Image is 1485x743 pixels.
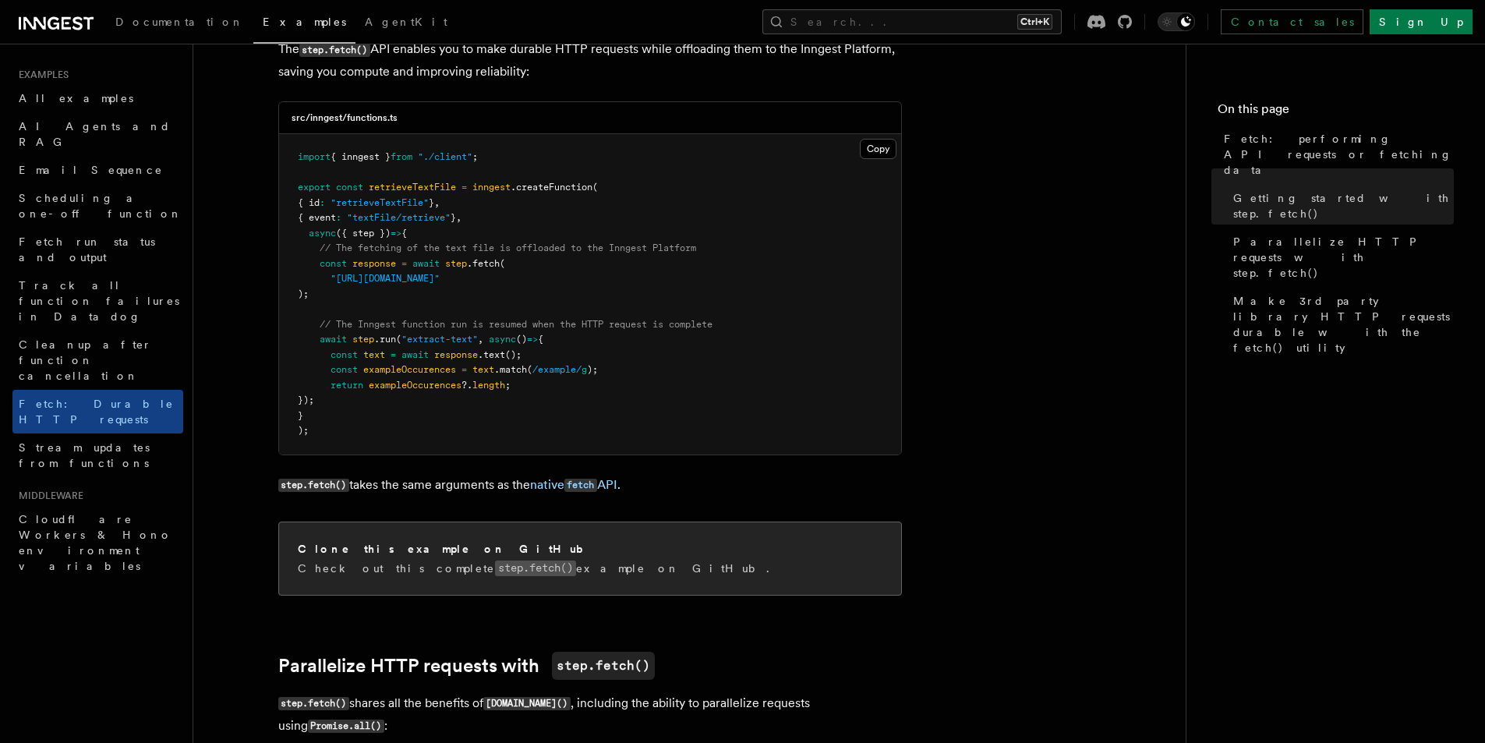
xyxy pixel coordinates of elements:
span: ( [396,334,401,345]
span: await [320,334,347,345]
span: } [298,410,303,421]
span: ( [527,364,532,375]
span: , [478,334,483,345]
a: Scheduling a one-off function [12,184,183,228]
span: = [461,182,467,193]
span: Fetch: performing API requests or fetching data [1224,131,1454,178]
span: retrieveTextFile [369,182,456,193]
span: inngest [472,182,511,193]
a: Fetch: performing API requests or fetching data [1218,125,1454,184]
span: "textFile/retrieve" [347,212,451,223]
button: Toggle dark mode [1158,12,1195,31]
span: // The Inngest function run is resumed when the HTTP request is complete [320,319,712,330]
span: Documentation [115,16,244,28]
span: const [336,182,363,193]
a: Sign Up [1370,9,1473,34]
span: return [331,380,363,391]
span: Scheduling a one-off function [19,192,182,220]
span: ; [472,151,478,162]
a: Make 3rd party library HTTP requests durable with the fetch() utility [1227,287,1454,362]
span: : [320,197,325,208]
span: ; [505,380,511,391]
span: import [298,151,331,162]
a: Documentation [106,5,253,42]
span: AI Agents and RAG [19,120,171,148]
span: Fetch run status and output [19,235,155,264]
span: AgentKit [365,16,447,28]
span: length [472,380,505,391]
span: Make 3rd party library HTTP requests durable with the fetch() utility [1233,293,1454,356]
span: step [352,334,374,345]
span: Track all function failures in Datadog [19,279,179,323]
a: Getting started with step.fetch() [1227,184,1454,228]
span: "./client" [418,151,472,162]
p: takes the same arguments as the . [278,474,902,497]
span: .text [478,349,505,360]
code: [DOMAIN_NAME]() [483,697,571,710]
button: Copy [860,139,896,159]
p: shares all the benefits of , including the ability to parallelize requests using : [278,692,902,738]
span: const [331,349,358,360]
span: { [538,334,543,345]
span: .match [494,364,527,375]
span: .run [374,334,396,345]
span: g [582,364,587,375]
span: ({ step }) [336,228,391,239]
span: Middleware [12,490,83,502]
code: step.fetch() [552,652,655,680]
a: Track all function failures in Datadog [12,271,183,331]
a: nativefetchAPI [530,477,617,492]
span: "extract-text" [401,334,478,345]
span: export [298,182,331,193]
span: ); [298,288,309,299]
code: step.fetch() [299,44,370,57]
span: from [391,151,412,162]
a: Parallelize HTTP requests with step.fetch() [1227,228,1454,287]
span: await [412,258,440,269]
span: ( [500,258,505,269]
code: step.fetch() [495,561,576,575]
span: ( [592,182,598,193]
button: Search...Ctrl+K [762,9,1062,34]
a: Examples [253,5,355,44]
span: Fetch: Durable HTTP requests [19,398,174,426]
span: (); [505,349,522,360]
span: .createFunction [511,182,592,193]
span: Parallelize HTTP requests with step.fetch() [1233,234,1454,281]
span: Cleanup after function cancellation [19,338,152,382]
span: // The fetching of the text file is offloaded to the Inngest Platform [320,242,696,253]
a: Clone this example on GitHubCheck out this completestep.fetch()example on GitHub. [278,522,902,596]
code: fetch [564,479,597,492]
a: Email Sequence [12,156,183,184]
span: /example/ [532,364,582,375]
span: { event [298,212,336,223]
span: Examples [263,16,346,28]
a: Parallelize HTTP requests withstep.fetch() [278,652,655,680]
span: = [391,349,396,360]
span: => [527,334,538,345]
span: ); [587,364,598,375]
span: Cloudflare Workers & Hono environment variables [19,513,172,572]
span: All examples [19,92,133,104]
span: Getting started with step.fetch() [1233,190,1454,221]
code: step.fetch() [278,479,349,492]
span: text [472,364,494,375]
span: , [456,212,461,223]
a: Cleanup after function cancellation [12,331,183,390]
a: AgentKit [355,5,457,42]
span: response [352,258,396,269]
a: Cloudflare Workers & Hono environment variables [12,505,183,580]
span: exampleOccurences [369,380,461,391]
span: Examples [12,69,69,81]
span: } [429,197,434,208]
code: step.fetch() [278,697,349,710]
span: Stream updates from functions [19,441,150,469]
span: () [516,334,527,345]
span: { id [298,197,320,208]
span: const [320,258,347,269]
a: Fetch: Durable HTTP requests [12,390,183,433]
a: All examples [12,84,183,112]
span: Email Sequence [19,164,163,176]
span: .fetch [467,258,500,269]
kbd: Ctrl+K [1017,14,1052,30]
